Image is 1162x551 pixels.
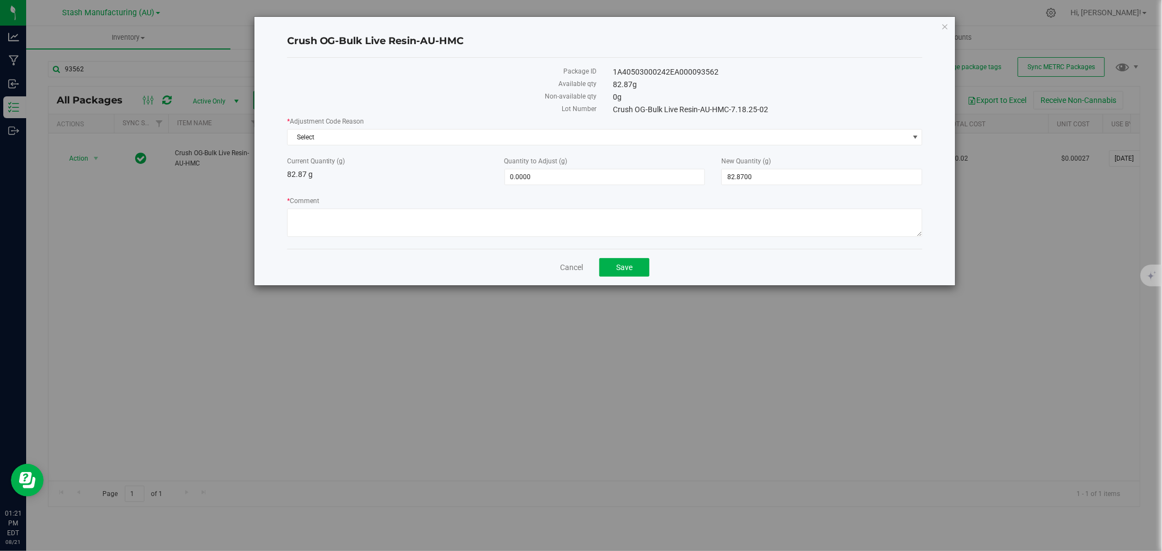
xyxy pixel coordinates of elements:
[504,156,705,166] label: Quantity to Adjust (g)
[287,117,923,126] label: Adjustment Code Reason
[617,93,622,101] span: g
[287,156,488,166] label: Current Quantity (g)
[287,91,597,101] label: Non-available qty
[287,79,597,89] label: Available qty
[287,104,597,114] label: Lot Number
[908,130,922,145] span: select
[632,80,637,89] span: g
[287,196,923,206] label: Comment
[605,66,930,78] div: 1A40503000242EA000093562
[613,93,622,101] span: 0
[605,104,930,115] div: Crush OG-Bulk Live Resin-AU-HMC-7.18.25-02
[11,464,44,497] iframe: Resource center
[560,262,583,273] a: Cancel
[287,34,923,48] h4: Crush OG-Bulk Live Resin-AU-HMC
[599,258,649,277] button: Save
[287,170,313,179] span: 82.87 g
[288,130,909,145] span: Select
[721,156,922,166] label: New Quantity (g)
[722,169,922,185] input: 82.8700
[616,263,632,272] span: Save
[613,80,637,89] span: 82.87
[287,66,597,76] label: Package ID
[505,169,705,185] input: 0.0000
